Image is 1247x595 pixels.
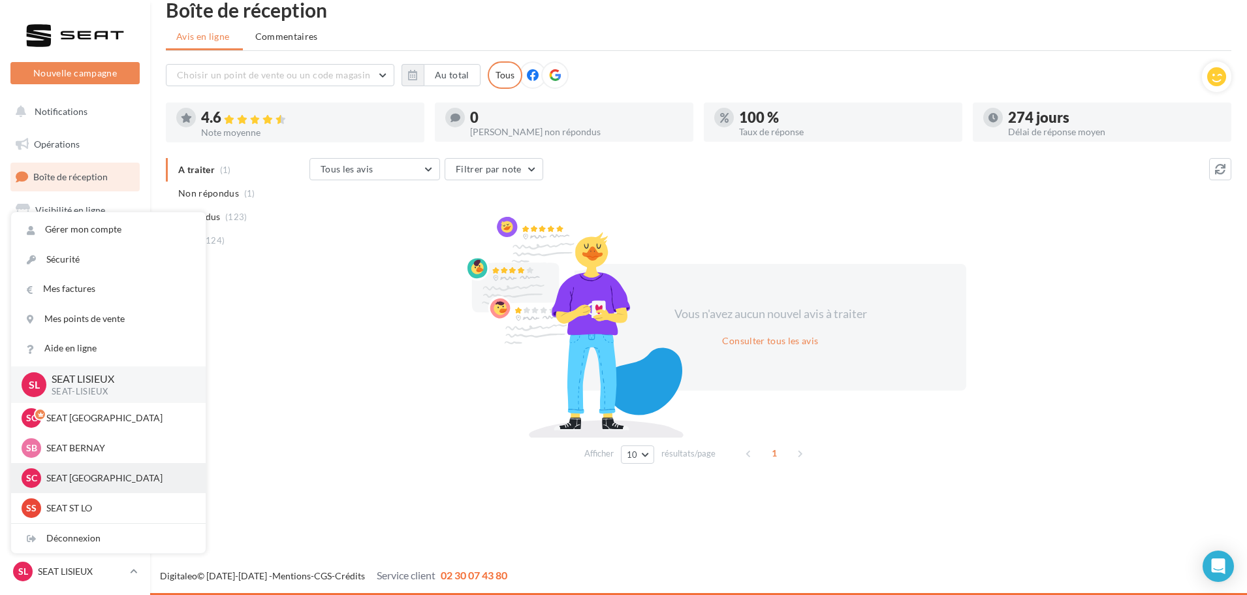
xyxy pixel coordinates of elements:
[244,188,255,199] span: (1)
[470,110,683,125] div: 0
[8,359,142,397] a: PLV et print personnalisable
[8,294,142,321] a: Médiathèque
[10,559,140,584] a: SL SEAT LISIEUX
[470,127,683,137] div: [PERSON_NAME] non répondus
[441,569,507,581] span: 02 30 07 43 80
[627,449,638,460] span: 10
[8,197,142,224] a: Visibilité en ligne
[11,274,206,304] a: Mes factures
[46,411,190,425] p: SEAT [GEOGRAPHIC_DATA]
[8,98,137,125] button: Notifications
[46,472,190,485] p: SEAT [GEOGRAPHIC_DATA]
[18,565,28,578] span: SL
[46,502,190,515] p: SEAT ST LO
[11,304,206,334] a: Mes points de vente
[166,64,394,86] button: Choisir un point de vente ou un code magasin
[272,570,311,581] a: Mentions
[178,187,239,200] span: Non répondus
[584,447,614,460] span: Afficher
[8,229,142,257] a: Campagnes
[1008,127,1221,137] div: Délai de réponse moyen
[321,163,373,174] span: Tous les avis
[309,158,440,180] button: Tous les avis
[10,62,140,84] button: Nouvelle campagne
[26,472,37,485] span: SC
[11,524,206,553] div: Déconnexion
[160,570,507,581] span: © [DATE]-[DATE] - - -
[658,306,883,323] div: Vous n'avez aucun nouvel avis à traiter
[33,171,108,182] span: Boîte de réception
[314,570,332,581] a: CGS
[488,61,522,89] div: Tous
[8,327,142,354] a: Calendrier
[739,110,952,125] div: 100 %
[178,210,221,223] span: Répondus
[424,64,481,86] button: Au total
[661,447,716,460] span: résultats/page
[26,411,37,425] span: SC
[35,204,105,216] span: Visibilité en ligne
[35,106,87,117] span: Notifications
[201,110,414,125] div: 4.6
[11,334,206,363] a: Aide en ligne
[160,570,197,581] a: Digitaleo
[8,131,142,158] a: Opérations
[8,402,142,441] a: Campagnes DataOnDemand
[11,215,206,244] a: Gérer mon compte
[739,127,952,137] div: Taux de réponse
[764,443,785,464] span: 1
[203,235,225,246] span: (124)
[621,445,654,464] button: 10
[52,386,185,398] p: SEAT-LISIEUX
[177,69,370,80] span: Choisir un point de vente ou un code magasin
[11,245,206,274] a: Sécurité
[34,138,80,150] span: Opérations
[26,442,37,455] span: SB
[201,128,414,137] div: Note moyenne
[402,64,481,86] button: Au total
[1203,551,1234,582] div: Open Intercom Messenger
[225,212,247,222] span: (123)
[445,158,543,180] button: Filtrer par note
[52,372,185,387] p: SEAT LISIEUX
[38,565,125,578] p: SEAT LISIEUX
[8,163,142,191] a: Boîte de réception
[255,30,318,43] span: Commentaires
[8,261,142,289] a: Contacts
[377,569,435,581] span: Service client
[26,502,37,515] span: SS
[1008,110,1221,125] div: 274 jours
[335,570,365,581] a: Crédits
[46,442,190,455] p: SEAT BERNAY
[29,377,40,392] span: SL
[717,333,823,349] button: Consulter tous les avis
